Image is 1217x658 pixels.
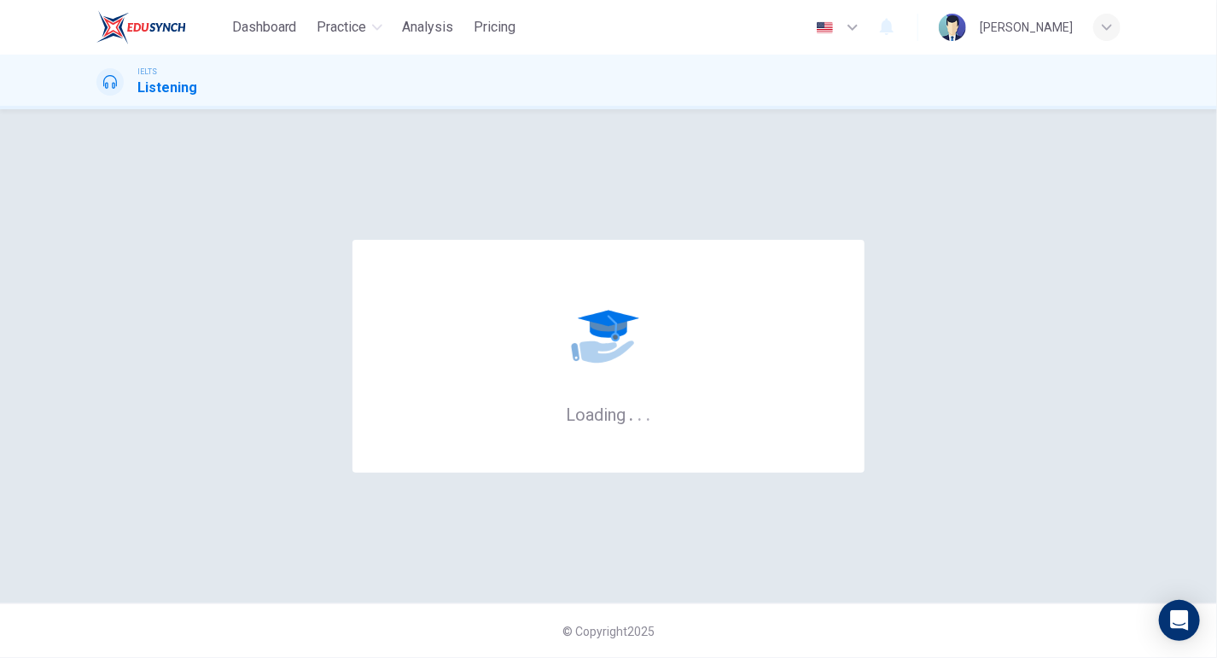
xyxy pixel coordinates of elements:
button: Practice [311,12,389,43]
button: Analysis [396,12,461,43]
a: EduSynch logo [96,10,225,44]
span: Dashboard [232,17,297,38]
h6: . [637,399,643,427]
div: [PERSON_NAME] [980,17,1073,38]
h1: Listening [137,78,197,98]
span: © Copyright 2025 [562,625,655,638]
span: IELTS [137,66,157,78]
span: Analysis [403,17,454,38]
img: Profile picture [939,14,966,41]
button: Pricing [468,12,523,43]
button: Dashboard [225,12,304,43]
div: Open Intercom Messenger [1159,600,1200,641]
h6: . [628,399,634,427]
span: Pricing [475,17,516,38]
h6: . [645,399,651,427]
img: EduSynch logo [96,10,186,44]
h6: Loading [566,403,651,425]
span: Practice [317,17,367,38]
img: en [814,21,836,34]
